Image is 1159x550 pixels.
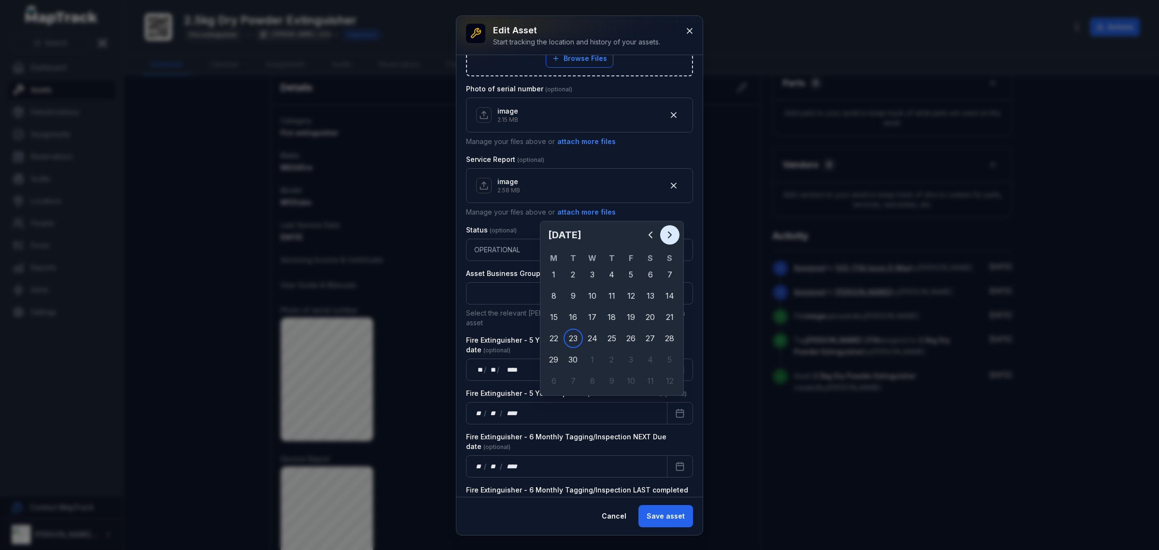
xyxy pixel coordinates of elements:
div: Today, Tuesday 23 September 2025 [564,329,583,348]
div: 22 [544,329,564,348]
div: Wednesday 10 September 2025 [583,286,602,305]
div: 3 [622,350,641,369]
div: Friday 26 September 2025 [622,329,641,348]
div: 8 [583,371,602,391]
button: Next [660,225,679,245]
div: Saturday 13 September 2025 [641,286,660,305]
div: 11 [641,371,660,391]
div: Start tracking the location and history of your assets. [493,37,660,47]
div: 4 [602,265,622,284]
div: Calendar [544,225,679,391]
div: Friday 5 September 2025 [622,265,641,284]
div: 1 [544,265,564,284]
p: 2.15 MB [497,116,518,124]
button: attach more files [557,136,616,147]
div: Monday 15 September 2025 [544,307,564,327]
div: Thursday 11 September 2025 [602,286,622,305]
div: / [500,408,503,418]
div: 19 [622,307,641,327]
div: 27 [641,329,660,348]
table: September 2025 [544,252,679,391]
div: Saturday 4 October 2025 [641,350,660,369]
button: Save asset [638,505,693,527]
button: attach more files [557,207,616,217]
div: / [497,365,500,375]
div: Tuesday 7 October 2025 [564,371,583,391]
p: Select the relevant [PERSON_NAME] Air Business Department for this asset [466,308,693,328]
div: Sunday 12 October 2025 [660,371,679,391]
th: M [544,252,564,264]
p: image [497,106,518,116]
div: 9 [564,286,583,305]
div: 3 [583,265,602,284]
div: Saturday 11 October 2025 [641,371,660,391]
div: Monday 8 September 2025 [544,286,564,305]
div: Tuesday 9 September 2025 [564,286,583,305]
label: Fire Extinguisher - 5 Year Inspection/Test LAST completed date [466,335,693,355]
div: Friday 19 September 2025 [622,307,641,327]
div: 10 [583,286,602,305]
div: Saturday 27 September 2025 [641,329,660,348]
div: 2 [564,265,583,284]
div: 14 [660,286,679,305]
label: Fire Extinguisher - 6 Monthly Tagging/Inspection NEXT Due date [466,432,693,451]
div: 20 [641,307,660,327]
div: Thursday 18 September 2025 [602,307,622,327]
p: image [497,177,520,187]
button: Calendar [667,455,693,478]
div: Tuesday 2 September 2025 [564,265,583,284]
div: 5 [660,350,679,369]
div: Monday 6 October 2025 [544,371,564,391]
div: 6 [641,265,660,284]
div: Sunday 7 September 2025 [660,265,679,284]
div: Thursday 4 September 2025 [602,265,622,284]
div: 29 [544,350,564,369]
div: Tuesday 30 September 2025 [564,350,583,369]
p: Manage your files above or [466,136,693,147]
div: month, [487,365,497,375]
div: 18 [602,307,622,327]
div: 13 [641,286,660,305]
h2: [DATE] [548,228,641,242]
div: day, [474,462,484,471]
div: Friday 3 October 2025 [622,350,641,369]
div: September 2025 [544,225,679,391]
div: 4 [641,350,660,369]
div: Wednesday 1 October 2025 [583,350,602,369]
div: Sunday 21 September 2025 [660,307,679,327]
button: Browse Files [546,49,613,68]
div: Wednesday 24 September 2025 [583,329,602,348]
div: Friday 10 October 2025 [622,371,641,391]
div: / [500,462,503,471]
div: Wednesday 3 September 2025 [583,265,602,284]
div: Wednesday 17 September 2025 [583,307,602,327]
label: Asset Business Group [466,269,569,278]
div: 8 [544,286,564,305]
div: 7 [564,371,583,391]
div: Friday 12 September 2025 [622,286,641,305]
div: / [484,462,487,471]
div: / [484,408,487,418]
label: Fire Extinguisher - 6 Monthly Tagging/Inspection LAST completed date [466,485,693,505]
th: S [641,252,660,264]
div: 12 [622,286,641,305]
div: Sunday 5 October 2025 [660,350,679,369]
label: Status [466,225,517,235]
div: day, [474,365,484,375]
div: 21 [660,307,679,327]
div: 10 [622,371,641,391]
div: Wednesday 8 October 2025 [583,371,602,391]
button: Previous [641,225,660,245]
label: Service Report [466,155,544,164]
div: Monday 22 September 2025 [544,329,564,348]
div: year, [500,365,519,375]
div: 1 [583,350,602,369]
div: Saturday 6 September 2025 [641,265,660,284]
div: month, [487,462,500,471]
div: Thursday 2 October 2025 [602,350,622,369]
th: T [564,252,583,264]
div: 5 [622,265,641,284]
p: 2.58 MB [497,187,520,194]
div: Thursday 9 October 2025 [602,371,622,391]
div: 23 [564,329,583,348]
